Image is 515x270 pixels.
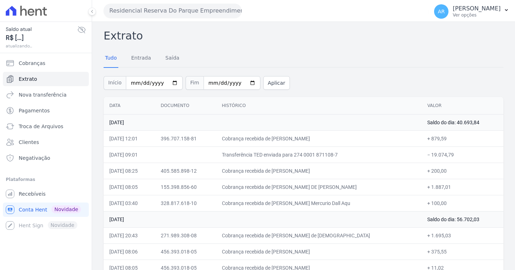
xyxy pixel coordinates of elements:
button: Residencial Reserva Do Parque Empreendimento Imobiliario LTDA [104,4,242,18]
a: Conta Hent Novidade [3,202,89,217]
td: [DATE] 20:43 [104,227,155,243]
th: Documento [155,97,216,115]
td: Cobrança recebida de [PERSON_NAME] DE [PERSON_NAME] [216,179,421,195]
td: 328.817.618-10 [155,195,216,211]
span: Saldo atual [6,25,77,33]
span: Pagamentos [19,107,50,114]
span: Cobranças [19,60,45,67]
td: 405.585.898-12 [155,163,216,179]
td: Cobrança recebida de [PERSON_NAME] [216,130,421,146]
td: 155.398.856-60 [155,179,216,195]
th: Histórico [216,97,421,115]
td: Saldo do dia: 40.693,84 [421,114,503,130]
td: + 200,00 [421,163,503,179]
span: Extrato [19,75,37,83]
td: Transferência TED enviada para 274 0001 871108-7 [216,146,421,163]
span: Início [104,76,126,90]
td: + 1.695,03 [421,227,503,243]
td: Cobrança recebida de [PERSON_NAME] Mercurio Dall Aqu [216,195,421,211]
nav: Sidebar [6,56,86,233]
span: Troca de Arquivos [19,123,63,130]
td: [DATE] [104,114,421,130]
a: Entrada [130,49,152,68]
a: Tudo [104,49,118,68]
td: Saldo do dia: 56.702,03 [421,211,503,227]
a: Troca de Arquivos [3,119,89,134]
a: Negativação [3,151,89,165]
span: atualizando... [6,43,77,49]
td: + 879,59 [421,130,503,146]
td: − 19.074,79 [421,146,503,163]
span: Fim [186,76,204,90]
a: Cobranças [3,56,89,70]
td: + 375,55 [421,243,503,260]
h2: Extrato [104,28,503,44]
button: AR [PERSON_NAME] Ver opções [428,1,515,22]
span: Novidade [51,205,81,213]
td: Cobrança recebida de [PERSON_NAME] de [DEMOGRAPHIC_DATA] [216,227,421,243]
td: Cobrança recebida de [PERSON_NAME] [216,163,421,179]
td: [DATE] 08:05 [104,179,155,195]
span: AR [438,9,445,14]
td: + 1.887,01 [421,179,503,195]
span: Recebíveis [19,190,46,197]
p: Ver opções [453,12,501,18]
span: Clientes [19,139,39,146]
td: [DATE] 08:25 [104,163,155,179]
button: Aplicar [263,76,290,90]
td: [DATE] 09:01 [104,146,155,163]
td: [DATE] 03:40 [104,195,155,211]
td: 271.989.308-08 [155,227,216,243]
a: Nova transferência [3,88,89,102]
a: Recebíveis [3,187,89,201]
a: Extrato [3,72,89,86]
a: Saída [164,49,181,68]
td: 456.393.018-05 [155,243,216,260]
div: Plataformas [6,175,86,184]
th: Data [104,97,155,115]
td: [DATE] 12:01 [104,130,155,146]
a: Clientes [3,135,89,149]
td: [DATE] [104,211,421,227]
th: Valor [421,97,503,115]
a: Pagamentos [3,103,89,118]
td: 396.707.158-81 [155,130,216,146]
td: Cobrança recebida de [PERSON_NAME] [216,243,421,260]
span: Conta Hent [19,206,47,213]
td: + 100,00 [421,195,503,211]
td: [DATE] 08:06 [104,243,155,260]
span: Nova transferência [19,91,67,98]
span: Negativação [19,154,50,162]
span: R$ [...] [6,33,77,43]
p: [PERSON_NAME] [453,5,501,12]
